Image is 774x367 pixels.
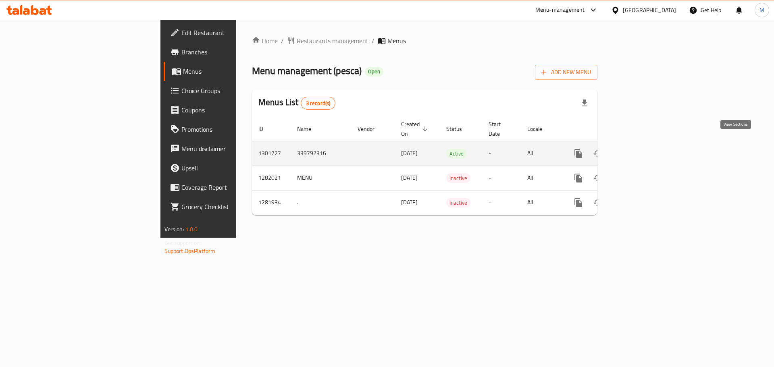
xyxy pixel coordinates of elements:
span: Locale [527,124,553,134]
h2: Menus List [258,96,335,110]
span: Promotions [181,124,283,134]
td: All [521,141,562,166]
td: 339792316 [291,141,351,166]
span: [DATE] [401,172,418,183]
a: Restaurants management [287,36,368,46]
td: - [482,141,521,166]
button: Change Status [588,144,608,163]
button: more [569,168,588,188]
div: Open [365,67,383,77]
span: Coupons [181,105,283,115]
span: Add New Menu [541,67,591,77]
span: Coverage Report [181,182,283,192]
td: All [521,166,562,190]
a: Branches [164,42,290,62]
td: MENU [291,166,351,190]
span: Edit Restaurant [181,28,283,37]
th: Actions [562,117,653,141]
span: Open [365,68,383,75]
a: Menus [164,62,290,81]
span: Menu disclaimer [181,144,283,153]
a: Choice Groups [164,81,290,100]
button: Change Status [588,193,608,212]
span: [DATE] [401,148,418,158]
td: All [521,190,562,215]
button: more [569,144,588,163]
span: Upsell [181,163,283,173]
span: Get support on: [164,238,202,248]
div: [GEOGRAPHIC_DATA] [623,6,676,15]
a: Edit Restaurant [164,23,290,42]
span: Inactive [446,198,470,207]
span: Branches [181,47,283,57]
span: Grocery Checklist [181,202,283,211]
span: [DATE] [401,197,418,207]
span: Menus [387,36,406,46]
span: Start Date [489,119,511,139]
span: 1.0.0 [185,224,198,234]
li: / [372,36,375,46]
td: - [482,166,521,190]
td: . [291,190,351,215]
a: Upsell [164,158,290,178]
span: Version: [164,224,184,234]
span: Restaurants management [297,36,368,46]
span: Vendor [358,124,385,134]
span: Menu management ( pesca ) [252,62,362,80]
span: M [759,6,764,15]
table: enhanced table [252,117,653,215]
span: Active [446,149,467,158]
button: more [569,193,588,212]
a: Menu disclaimer [164,139,290,158]
button: Add New Menu [535,65,597,80]
span: Choice Groups [181,86,283,95]
div: Total records count [301,97,336,110]
span: Status [446,124,472,134]
span: 3 record(s) [301,100,335,107]
div: Menu-management [535,5,585,15]
button: Change Status [588,168,608,188]
td: - [482,190,521,215]
span: Menus [183,66,283,76]
a: Grocery Checklist [164,197,290,216]
a: Coverage Report [164,178,290,197]
span: Name [297,124,322,134]
div: Export file [575,93,594,113]
span: ID [258,124,274,134]
a: Support.OpsPlatform [164,246,216,256]
span: Inactive [446,174,470,183]
span: Created On [401,119,430,139]
nav: breadcrumb [252,36,597,46]
div: Inactive [446,173,470,183]
a: Promotions [164,120,290,139]
a: Coupons [164,100,290,120]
